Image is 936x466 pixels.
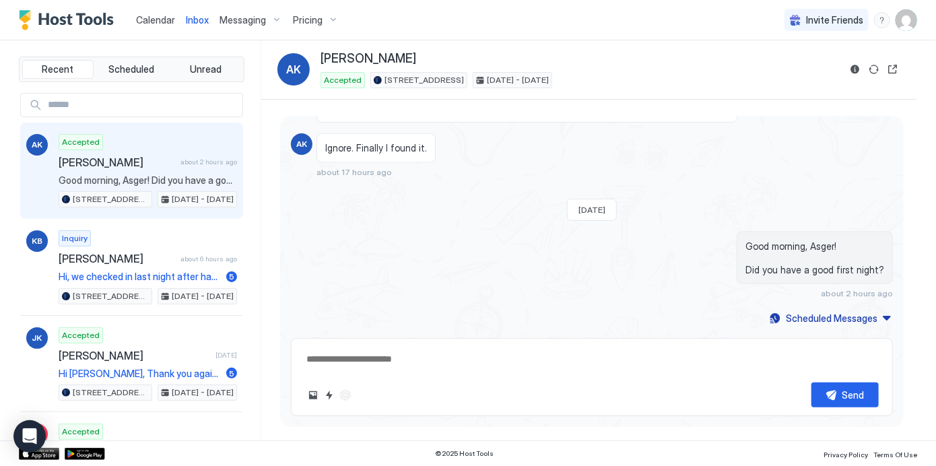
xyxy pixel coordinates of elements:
span: [DATE] [578,205,605,215]
button: Recent [22,60,94,79]
span: Calendar [136,14,175,26]
span: about 2 hours ago [180,158,237,166]
span: Invite Friends [806,14,863,26]
span: Inbox [186,14,209,26]
div: Open Intercom Messenger [13,420,46,453]
span: Accepted [62,136,100,148]
button: Send [811,382,879,407]
span: Hi [PERSON_NAME], Thank you again for staying at my place! [59,368,221,380]
a: Google Play Store [65,448,105,460]
span: [DATE] - [DATE] [172,290,234,302]
button: Scheduled [96,60,168,79]
span: [PERSON_NAME] [59,156,175,169]
span: Privacy Policy [824,451,868,459]
div: menu [874,12,890,28]
button: Unread [170,60,241,79]
span: [PERSON_NAME] [321,51,416,67]
span: [PERSON_NAME] [59,252,175,265]
input: Input Field [42,94,242,116]
span: [STREET_ADDRESS] [385,74,464,86]
span: Messaging [220,14,266,26]
button: Reservation information [847,61,863,77]
button: Quick reply [321,387,337,403]
span: [STREET_ADDRESS] [73,290,149,302]
span: about 2 hours ago [821,288,893,298]
span: Pricing [293,14,323,26]
span: [STREET_ADDRESS] [73,387,149,399]
span: Terms Of Use [873,451,917,459]
span: Good morning, Asger! Did you have a good first night? [59,174,237,187]
a: Calendar [136,13,175,27]
span: about 6 hours ago [180,255,237,263]
span: Accepted [324,74,362,86]
a: Privacy Policy [824,446,868,461]
div: Scheduled Messages [786,311,877,325]
button: Upload image [305,387,321,403]
span: 5 [229,368,234,378]
span: [DATE] - [DATE] [172,387,234,399]
span: [DATE] [215,351,237,360]
span: JK [32,332,42,344]
a: Inbox [186,13,209,27]
span: 5 [229,271,234,281]
span: AK [32,139,42,151]
span: [STREET_ADDRESS] [73,193,149,205]
span: Recent [42,63,73,75]
a: Terms Of Use [873,446,917,461]
a: Host Tools Logo [19,10,120,30]
span: KB [32,235,42,247]
span: AK [296,138,307,150]
span: Scheduled [109,63,155,75]
span: Unread [190,63,222,75]
span: about 17 hours ago [316,167,392,177]
div: Send [842,388,865,402]
span: Good morning, Asger! Did you have a good first night? [745,240,884,276]
button: Open reservation [885,61,901,77]
span: [PERSON_NAME] [59,349,210,362]
span: [DATE] - [DATE] [172,193,234,205]
span: Accepted [62,329,100,341]
div: User profile [896,9,917,31]
span: AK [286,61,301,77]
span: Accepted [62,426,100,438]
button: Sync reservation [866,61,882,77]
span: [DATE] - [DATE] [487,74,549,86]
a: App Store [19,448,59,460]
span: Hi, we checked in last night after having lot of difficulty in finding the place. Anyway, settled... [59,271,221,283]
span: © 2025 Host Tools [435,449,494,458]
span: Inquiry [62,232,88,244]
span: Ignore. Finally I found it. [325,142,427,154]
button: Scheduled Messages [768,309,893,327]
div: tab-group [19,57,244,82]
